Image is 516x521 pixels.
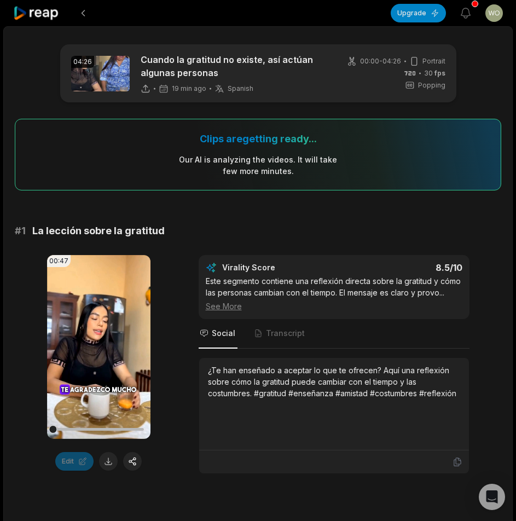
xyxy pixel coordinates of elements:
span: Social [212,328,235,339]
div: Clips are getting ready... [200,132,317,145]
div: See More [206,300,462,312]
span: Portrait [422,56,445,66]
span: Spanish [228,84,253,93]
div: Our AI is analyzing the video s . It will take few more minutes. [178,154,338,177]
div: Open Intercom Messenger [479,484,505,510]
span: # 1 [15,223,26,239]
span: fps [434,69,445,77]
button: Upgrade [391,4,446,22]
span: La lección sobre la gratitud [32,223,165,239]
span: Popping [418,80,445,90]
span: 19 min ago [172,84,206,93]
div: 8.5 /10 [345,262,462,273]
p: Cuando la gratitud no existe, así actúan algunas personas [141,53,329,79]
nav: Tabs [199,319,469,349]
div: ¿Te han enseñado a aceptar lo que te ofrecen? Aquí una reflexión sobre cómo la gratitud puede cam... [208,364,460,399]
div: Virality Score [222,262,340,273]
video: Your browser does not support mp4 format. [47,255,150,439]
span: 30 [424,68,445,78]
span: Transcript [266,328,305,339]
button: Edit [55,452,94,471]
div: Este segmento contiene una reflexión directa sobre la gratitud y cómo las personas cambian con el... [206,275,462,312]
div: 04:26 [71,56,94,68]
span: 00:00 - 04:26 [360,56,401,66]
